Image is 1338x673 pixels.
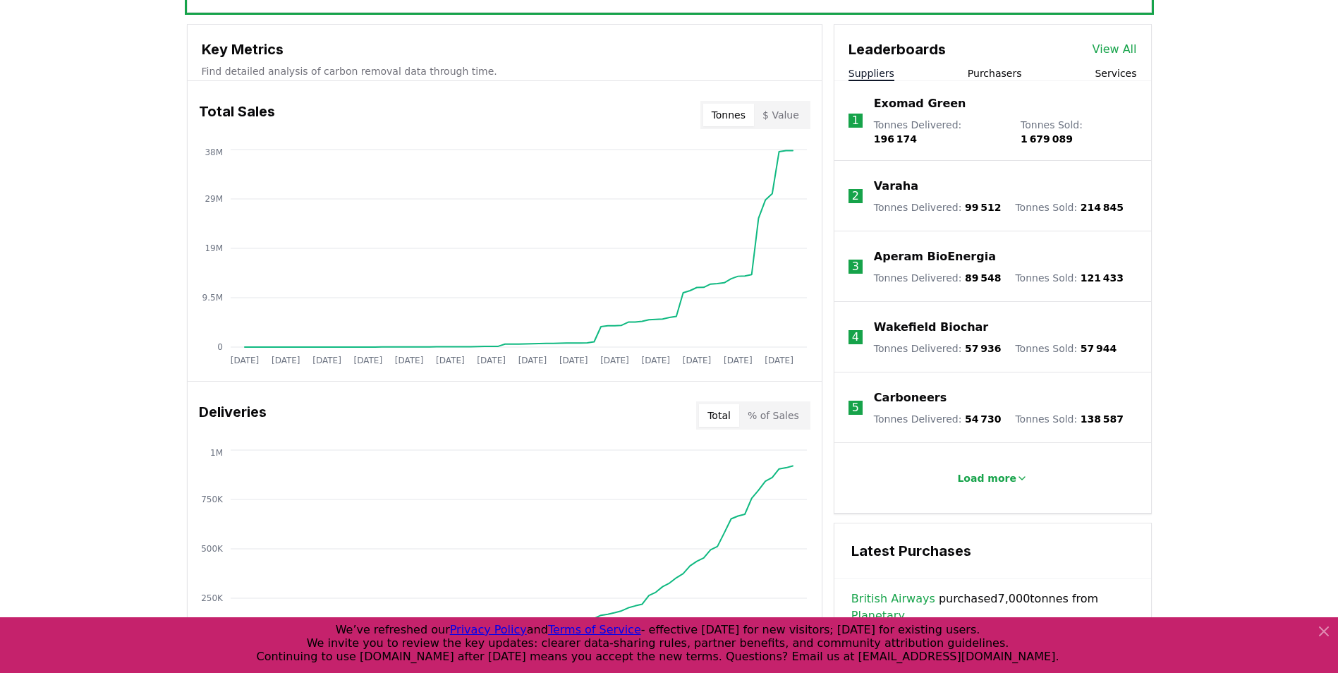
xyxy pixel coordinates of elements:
[477,356,506,365] tspan: [DATE]
[965,272,1002,284] span: 89 548
[1021,133,1073,145] span: 1 679 089
[201,544,224,554] tspan: 500K
[205,243,223,253] tspan: 19M
[682,356,711,365] tspan: [DATE]
[765,356,793,365] tspan: [DATE]
[724,356,753,365] tspan: [DATE]
[874,271,1002,285] p: Tonnes Delivered :
[199,401,267,430] h3: Deliveries
[946,464,1039,492] button: Load more
[965,202,1002,213] span: 99 512
[205,147,223,157] tspan: 38M
[874,118,1006,146] p: Tonnes Delivered :
[699,404,739,427] button: Total
[852,399,859,416] p: 5
[965,413,1002,425] span: 54 730
[852,329,859,346] p: 4
[851,590,1134,624] span: purchased 7,000 tonnes from
[965,343,1002,354] span: 57 936
[202,64,808,78] p: Find detailed analysis of carbon removal data through time.
[874,319,988,336] a: Wakefield Biochar
[874,133,917,145] span: 196 174
[874,341,1002,356] p: Tonnes Delivered :
[1081,343,1117,354] span: 57 944
[1015,200,1124,214] p: Tonnes Sold :
[754,104,808,126] button: $ Value
[394,356,423,365] tspan: [DATE]
[852,258,859,275] p: 3
[202,39,808,60] h3: Key Metrics
[849,66,894,80] button: Suppliers
[851,590,935,607] a: British Airways
[703,104,754,126] button: Tonnes
[739,404,808,427] button: % of Sales
[353,356,382,365] tspan: [DATE]
[201,495,224,504] tspan: 750K
[1081,202,1124,213] span: 214 845
[271,356,300,365] tspan: [DATE]
[230,356,259,365] tspan: [DATE]
[436,356,465,365] tspan: [DATE]
[957,471,1016,485] p: Load more
[205,194,223,204] tspan: 29M
[874,95,966,112] a: Exomad Green
[199,101,275,129] h3: Total Sales
[852,188,859,205] p: 2
[851,607,905,624] a: Planetary
[1021,118,1136,146] p: Tonnes Sold :
[852,112,859,129] p: 1
[312,356,341,365] tspan: [DATE]
[874,248,996,265] a: Aperam BioEnergia
[1095,66,1136,80] button: Services
[874,389,947,406] a: Carboneers
[1081,413,1124,425] span: 138 587
[202,293,222,303] tspan: 9.5M
[210,448,223,458] tspan: 1M
[1015,412,1124,426] p: Tonnes Sold :
[1093,41,1137,58] a: View All
[874,178,918,195] a: Varaha
[641,356,670,365] tspan: [DATE]
[518,356,547,365] tspan: [DATE]
[1015,341,1117,356] p: Tonnes Sold :
[968,66,1022,80] button: Purchasers
[849,39,946,60] h3: Leaderboards
[874,200,1002,214] p: Tonnes Delivered :
[874,412,1002,426] p: Tonnes Delivered :
[1081,272,1124,284] span: 121 433
[201,593,224,603] tspan: 250K
[600,356,629,365] tspan: [DATE]
[217,342,223,352] tspan: 0
[559,356,588,365] tspan: [DATE]
[851,540,1134,562] h3: Latest Purchases
[1015,271,1124,285] p: Tonnes Sold :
